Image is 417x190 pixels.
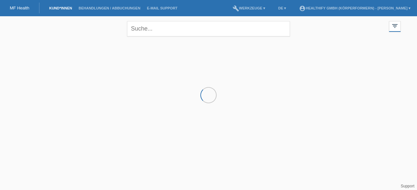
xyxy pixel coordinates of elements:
a: Behandlungen / Abbuchungen [75,6,144,10]
a: Kund*innen [46,6,75,10]
a: MF Health [10,6,29,10]
a: E-Mail Support [144,6,181,10]
i: account_circle [299,5,306,12]
a: buildWerkzeuge ▾ [229,6,269,10]
i: build [233,5,239,12]
a: DE ▾ [275,6,289,10]
i: filter_list [391,22,398,30]
a: Support [401,184,414,188]
a: account_circleHealthify GmbH (Körperformern) - [PERSON_NAME] ▾ [296,6,414,10]
input: Suche... [127,21,290,36]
